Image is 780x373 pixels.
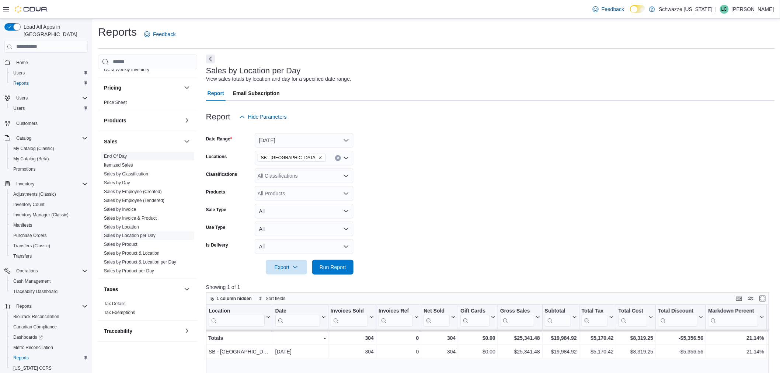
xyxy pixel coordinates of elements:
[104,242,137,247] a: Sales by Product
[13,233,47,238] span: Purchase Orders
[13,146,54,151] span: My Catalog (Classic)
[16,60,28,66] span: Home
[758,294,767,303] button: Enter fullscreen
[255,294,288,303] button: Sort fields
[7,230,91,241] button: Purchase Orders
[13,355,29,361] span: Reports
[206,154,227,160] label: Locations
[104,180,130,185] a: Sales by Day
[206,171,237,177] label: Classifications
[21,23,88,38] span: Load All Apps in [GEOGRAPHIC_DATA]
[13,266,88,275] span: Operations
[658,307,697,326] div: Total Discount
[619,307,647,326] div: Total Cost
[248,113,287,121] span: Hide Parameters
[10,312,88,321] span: BioTrack Reconciliation
[209,347,271,356] div: SB - [GEOGRAPHIC_DATA]
[500,347,540,356] div: $25,341.48
[379,307,419,326] button: Invoices Ref
[182,327,191,335] button: Traceability
[10,364,88,373] span: Washington CCRS
[104,67,149,73] span: OCM Weekly Inventory
[582,347,614,356] div: $5,170.42
[10,333,46,342] a: Dashboards
[330,347,373,356] div: 304
[104,269,154,274] a: Sales by Product per Day
[13,334,43,340] span: Dashboards
[1,93,91,103] button: Users
[658,307,697,314] div: Total Discount
[98,98,197,110] div: Pricing
[7,342,91,353] button: Metrc Reconciliation
[10,154,88,163] span: My Catalog (Beta)
[13,70,25,76] span: Users
[10,210,88,219] span: Inventory Manager (Classic)
[13,119,88,128] span: Customers
[104,215,157,221] span: Sales by Invoice & Product
[582,334,614,342] div: $5,170.42
[15,6,48,13] img: Cova
[10,144,57,153] a: My Catalog (Classic)
[275,334,325,342] div: -
[10,323,60,331] a: Canadian Compliance
[217,296,252,301] span: 1 column hidden
[104,207,136,212] a: Sales by Invoice
[658,347,703,356] div: -$5,356.56
[10,190,59,199] a: Adjustments (Classic)
[104,138,118,145] h3: Sales
[13,266,41,275] button: Operations
[104,327,181,335] button: Traceability
[104,259,176,265] span: Sales by Product & Location per Day
[182,137,191,146] button: Sales
[10,241,88,250] span: Transfers (Classic)
[10,104,28,113] a: Users
[104,268,154,274] span: Sales by Product per Day
[10,323,88,331] span: Canadian Compliance
[545,307,577,326] button: Subtotal
[13,80,29,86] span: Reports
[312,260,354,275] button: Run Report
[379,307,413,326] div: Invoices Ref
[619,334,653,342] div: $8,319.25
[13,119,41,128] a: Customers
[104,310,135,316] span: Tax Exemptions
[10,69,28,77] a: Users
[721,5,727,14] span: LC
[7,286,91,297] button: Traceabilty Dashboard
[500,307,534,314] div: Gross Sales
[13,324,57,330] span: Canadian Compliance
[266,260,307,275] button: Export
[424,347,456,356] div: 304
[10,231,88,240] span: Purchase Orders
[746,294,755,303] button: Display options
[13,253,32,259] span: Transfers
[10,154,52,163] a: My Catalog (Beta)
[104,117,126,124] h3: Products
[545,307,571,326] div: Subtotal
[270,260,303,275] span: Export
[16,303,32,309] span: Reports
[104,286,181,293] button: Taxes
[209,307,271,326] button: Location
[182,116,191,125] button: Products
[7,154,91,164] button: My Catalog (Beta)
[13,134,88,143] span: Catalog
[275,347,325,356] div: [DATE]
[104,224,139,230] span: Sales by Location
[13,179,37,188] button: Inventory
[590,2,627,17] a: Feedback
[10,287,88,296] span: Traceabilty Dashboard
[7,164,91,174] button: Promotions
[255,133,354,148] button: [DATE]
[10,190,88,199] span: Adjustments (Classic)
[630,5,645,13] input: Dark Mode
[104,224,139,230] a: Sales by Location
[206,66,301,75] h3: Sales by Location per Day
[460,307,490,314] div: Gift Cards
[708,307,758,326] div: Markdown Percent
[98,300,197,320] div: Taxes
[10,210,72,219] a: Inventory Manager (Classic)
[209,307,265,326] div: Location
[10,353,88,362] span: Reports
[10,343,56,352] a: Metrc Reconciliation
